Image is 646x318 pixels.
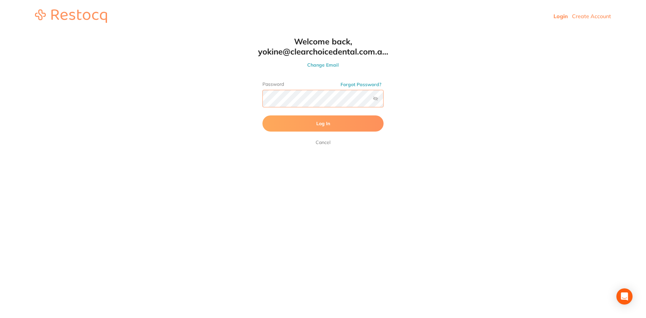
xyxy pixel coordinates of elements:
[572,13,611,20] a: Create Account
[262,81,384,87] label: Password
[262,115,384,132] button: Log In
[249,36,397,57] h1: Welcome back, yokine@clearchoicedental.com.a...
[314,138,332,146] a: Cancel
[338,81,384,87] button: Forgot Password?
[35,9,107,23] img: restocq_logo.svg
[553,13,568,20] a: Login
[249,62,397,68] button: Change Email
[316,120,330,127] span: Log In
[616,288,633,305] div: Open Intercom Messenger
